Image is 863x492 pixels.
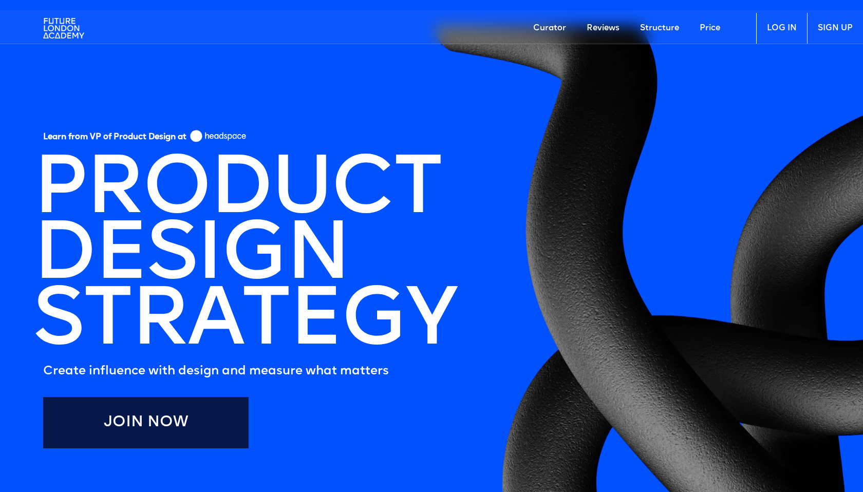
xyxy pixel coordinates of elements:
h5: Create influence with design and measure what matters [43,361,456,382]
h5: Learn from VP of Product Design at [43,132,186,146]
a: SIGN UP [807,13,863,44]
a: Reviews [576,13,630,44]
a: Join Now [43,397,249,448]
a: Curator [523,13,576,44]
h1: PRODUCT DESIGN STRATEGY [33,159,456,356]
a: LOG IN [756,13,807,44]
a: Structure [630,13,689,44]
a: Price [689,13,730,44]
